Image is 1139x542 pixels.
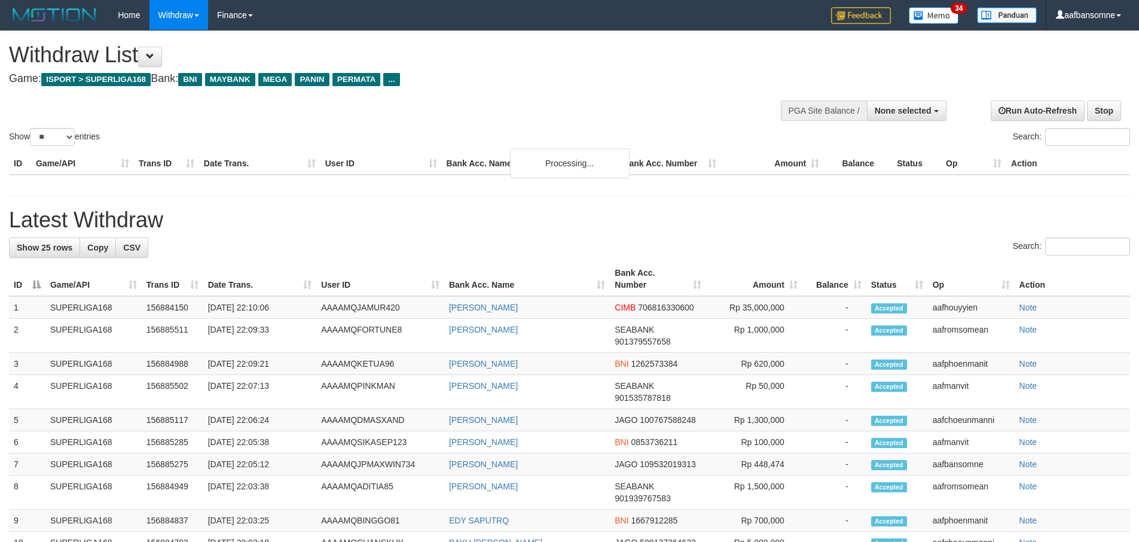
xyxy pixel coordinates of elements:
[802,296,866,319] td: -
[871,325,907,336] span: Accepted
[45,262,142,296] th: Game/API: activate to sort column ascending
[203,375,316,409] td: [DATE] 22:07:13
[631,359,678,369] span: Copy 1262573384 to clipboard
[631,516,678,525] span: Copy 1667912285 to clipboard
[1013,237,1130,255] label: Search:
[142,353,203,375] td: 156884988
[706,353,802,375] td: Rp 620,000
[142,476,203,510] td: 156884949
[1019,359,1037,369] a: Note
[9,353,45,375] td: 3
[45,409,142,431] td: SUPERLIGA168
[449,303,518,312] a: [PERSON_NAME]
[9,237,80,258] a: Show 25 rows
[875,106,932,115] span: None selected
[1045,128,1130,146] input: Search:
[871,416,907,426] span: Accepted
[721,153,824,175] th: Amount
[80,237,116,258] a: Copy
[610,262,706,296] th: Bank Acc. Number: activate to sort column ascending
[9,409,45,431] td: 5
[30,128,75,146] select: Showentries
[1019,303,1037,312] a: Note
[316,296,444,319] td: AAAAMQJAMUR420
[1015,262,1130,296] th: Action
[45,296,142,319] td: SUPERLIGA168
[45,453,142,476] td: SUPERLIGA168
[316,476,444,510] td: AAAAMQADITIA85
[9,296,45,319] td: 1
[449,437,518,447] a: [PERSON_NAME]
[615,516,628,525] span: BNI
[706,476,802,510] td: Rp 1,500,000
[203,510,316,532] td: [DATE] 22:03:25
[449,415,518,425] a: [PERSON_NAME]
[123,243,141,252] span: CSV
[706,375,802,409] td: Rp 50,000
[9,510,45,532] td: 9
[9,431,45,453] td: 6
[178,73,201,86] span: BNI
[706,453,802,476] td: Rp 448,474
[316,510,444,532] td: AAAAMQBINGGO81
[9,262,45,296] th: ID: activate to sort column descending
[640,415,695,425] span: Copy 100767588248 to clipboard
[142,431,203,453] td: 156885285
[316,453,444,476] td: AAAAMQJPMAXWIN734
[941,153,1006,175] th: Op
[1019,325,1037,334] a: Note
[45,476,142,510] td: SUPERLIGA168
[1006,153,1130,175] th: Action
[615,393,670,403] span: Copy 901535787818 to clipboard
[134,153,199,175] th: Trans ID
[9,476,45,510] td: 8
[824,153,892,175] th: Balance
[802,319,866,353] td: -
[316,353,444,375] td: AAAAMQKETUA96
[510,148,630,178] div: Processing...
[295,73,329,86] span: PANIN
[203,409,316,431] td: [DATE] 22:06:24
[449,516,509,525] a: EDY SAPUTRQ
[383,73,399,86] span: ...
[9,153,31,175] th: ID
[203,353,316,375] td: [DATE] 22:09:21
[706,431,802,453] td: Rp 100,000
[871,516,907,526] span: Accepted
[928,476,1015,510] td: aafromsomean
[909,7,959,24] img: Button%20Memo.svg
[449,325,518,334] a: [PERSON_NAME]
[802,431,866,453] td: -
[199,153,320,175] th: Date Trans.
[866,262,928,296] th: Status: activate to sort column ascending
[706,409,802,431] td: Rp 1,300,000
[871,303,907,313] span: Accepted
[45,431,142,453] td: SUPERLIGA168
[45,375,142,409] td: SUPERLIGA168
[991,101,1085,121] a: Run Auto-Refresh
[203,453,316,476] td: [DATE] 22:05:12
[928,409,1015,431] td: aafchoeunmanni
[320,153,442,175] th: User ID
[203,431,316,453] td: [DATE] 22:05:38
[977,7,1037,23] img: panduan.png
[203,476,316,510] td: [DATE] 22:03:38
[41,73,151,86] span: ISPORT > SUPERLIGA168
[615,359,628,369] span: BNI
[802,510,866,532] td: -
[871,382,907,392] span: Accepted
[142,409,203,431] td: 156885117
[142,453,203,476] td: 156885275
[332,73,381,86] span: PERMATA
[316,319,444,353] td: AAAAMQFORTUNE8
[1013,128,1130,146] label: Search:
[203,262,316,296] th: Date Trans.: activate to sort column ascending
[9,319,45,353] td: 2
[631,437,678,447] span: Copy 0853736211 to clipboard
[115,237,148,258] a: CSV
[781,101,867,121] div: PGA Site Balance /
[87,243,108,252] span: Copy
[203,296,316,319] td: [DATE] 22:10:06
[706,262,802,296] th: Amount: activate to sort column ascending
[640,459,695,469] span: Copy 109532019313 to clipboard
